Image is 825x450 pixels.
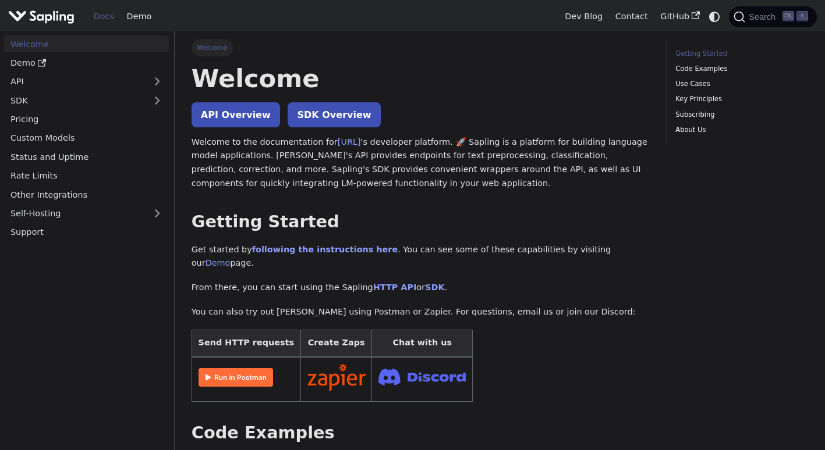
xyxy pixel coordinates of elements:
a: Status and Uptime [4,148,169,165]
a: Welcome [4,35,169,52]
a: Rate Limits [4,167,169,184]
a: GitHub [654,8,706,26]
a: Custom Models [4,130,169,147]
a: SDK Overview [288,102,380,127]
h1: Welcome [192,63,650,94]
a: Contact [609,8,654,26]
a: API Overview [192,102,280,127]
a: SDK [4,92,146,109]
a: Key Principles [675,94,804,105]
nav: Breadcrumbs [192,40,650,56]
a: [URL] [338,137,361,147]
img: Run in Postman [199,368,273,387]
button: Expand sidebar category 'SDK' [146,92,169,109]
a: Code Examples [675,63,804,74]
a: Docs [87,8,121,26]
a: Other Integrations [4,186,169,203]
img: Sapling.ai [8,8,75,25]
p: Get started by . You can see some of these capabilities by visiting our page. [192,243,650,271]
th: Send HTTP requests [192,330,300,357]
span: Search [745,12,782,22]
a: HTTP API [373,283,417,292]
a: Getting Started [675,48,804,59]
a: Self-Hosting [4,205,169,222]
a: SDK [425,283,444,292]
a: Pricing [4,111,169,128]
th: Chat with us [372,330,473,357]
img: Connect in Zapier [307,364,366,391]
a: Sapling.ai [8,8,79,25]
button: Search (Ctrl+K) [729,6,816,27]
a: Dev Blog [558,8,608,26]
h2: Getting Started [192,212,650,233]
p: You can also try out [PERSON_NAME] using Postman or Zapier. For questions, email us or join our D... [192,305,650,319]
span: Welcome [192,40,233,56]
img: Join Discord [378,365,466,389]
a: Demo [121,8,158,26]
kbd: K [796,11,808,22]
th: Create Zaps [300,330,372,357]
a: About Us [675,124,804,135]
p: From there, you can start using the Sapling or . [192,281,650,295]
button: Expand sidebar category 'API' [146,73,169,90]
a: Demo [206,258,231,267]
a: Use Cases [675,78,804,90]
a: Demo [4,55,169,72]
button: Switch between dark and light mode (currently system mode) [706,8,723,25]
a: Support [4,224,169,241]
a: Subscribing [675,109,804,120]
p: Welcome to the documentation for 's developer platform. 🚀 Sapling is a platform for building lang... [192,135,650,191]
a: following the instructions here [252,245,398,254]
h2: Code Examples [192,423,650,444]
a: API [4,73,146,90]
